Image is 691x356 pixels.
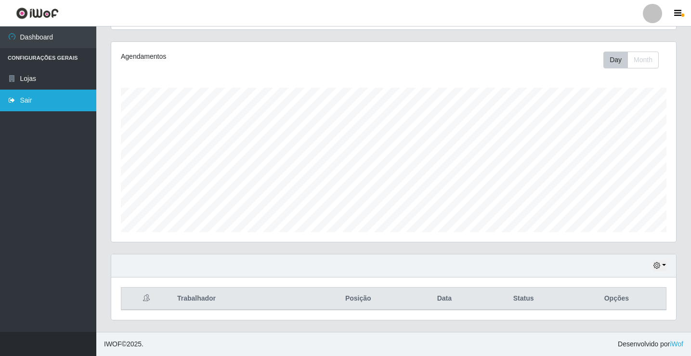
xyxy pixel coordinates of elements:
th: Status [480,288,567,310]
div: Toolbar with button groups [603,52,666,68]
div: Agendamentos [121,52,340,62]
span: © 2025 . [104,339,143,349]
th: Trabalhador [171,288,307,310]
span: IWOF [104,340,122,348]
a: iWof [670,340,683,348]
img: CoreUI Logo [16,7,59,19]
th: Data [409,288,480,310]
button: Month [627,52,659,68]
span: Desenvolvido por [618,339,683,349]
button: Day [603,52,628,68]
th: Posição [307,288,409,310]
div: First group [603,52,659,68]
th: Opções [567,288,666,310]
